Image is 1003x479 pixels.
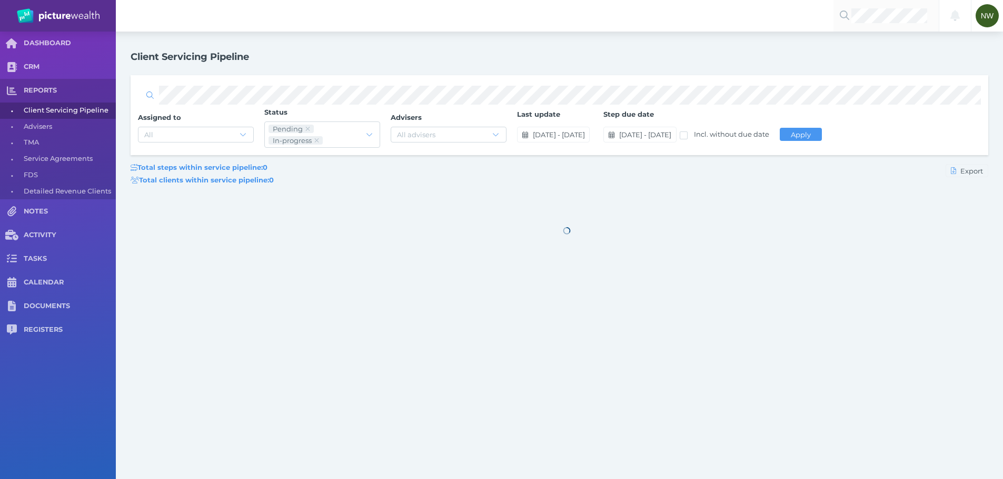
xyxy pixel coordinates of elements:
[24,184,112,200] span: Detailed Revenue Clients
[131,51,249,63] h1: Client Servicing Pipeline
[24,86,116,95] span: REPORTS
[946,164,988,177] button: Export
[138,113,264,127] label: Assigned to
[976,4,999,27] div: Nicholas Walters
[24,231,116,240] span: ACTIVITY
[17,8,100,23] img: PW
[264,108,391,121] label: Status
[131,176,274,184] span: Total clients within service pipeline: 0
[958,167,988,175] span: Export
[391,113,517,127] label: Advisers
[24,325,116,334] span: REGISTERS
[603,127,676,142] button: [DATE] - [DATE]
[517,127,590,142] button: [DATE] - [DATE]
[24,63,116,72] span: CRM
[24,254,116,263] span: TASKS
[24,302,116,311] span: DOCUMENTS
[530,130,589,139] span: [DATE] - [DATE]
[24,135,112,151] span: TMA
[981,12,994,20] span: NW
[397,130,435,139] div: All advisers
[24,151,112,167] span: Service Agreements
[603,110,779,124] label: Step due date
[517,110,603,124] label: Last update
[24,39,116,48] span: DASHBOARD
[144,130,153,139] div: All
[273,136,312,145] div: In-progress
[786,130,815,139] span: Apply
[24,278,116,287] span: CALENDAR
[131,163,267,171] span: Total steps within service pipeline: 0
[780,128,822,141] button: Apply
[24,167,112,184] span: FDS
[273,125,303,133] div: Pending
[617,130,676,139] span: [DATE] - [DATE]
[24,119,112,135] span: Advisers
[24,207,116,216] span: NOTES
[694,130,769,138] span: Incl. without due date
[24,103,112,119] span: Client Servicing Pipeline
